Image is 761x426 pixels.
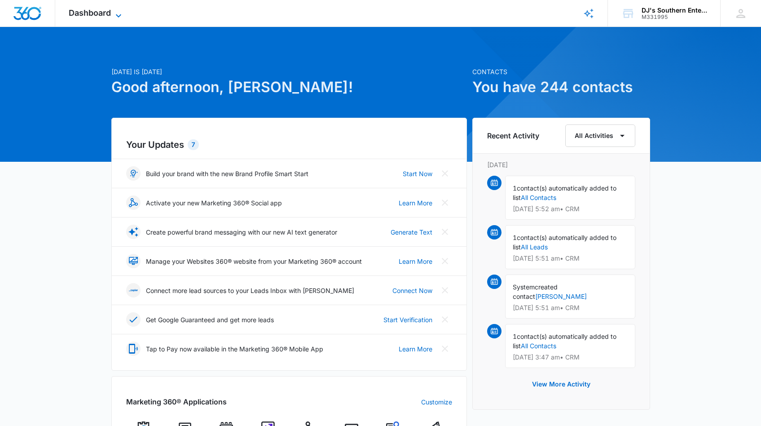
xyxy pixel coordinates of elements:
[513,283,558,300] span: created contact
[146,198,282,208] p: Activate your new Marketing 360® Social app
[399,198,432,208] a: Learn More
[521,194,556,201] a: All Contacts
[146,344,323,354] p: Tap to Pay now available in the Marketing 360® Mobile App
[188,139,199,150] div: 7
[472,76,650,98] h1: You have 244 contacts
[438,166,452,181] button: Close
[487,130,539,141] h6: Recent Activity
[392,286,432,295] a: Connect Now
[146,315,274,324] p: Get Google Guaranteed and get more leads
[146,227,337,237] p: Create powerful brand messaging with our new AI text generator
[523,373,599,395] button: View More Activity
[521,342,556,350] a: All Contacts
[146,286,354,295] p: Connect more lead sources to your Leads Inbox with [PERSON_NAME]
[146,169,308,178] p: Build your brand with the new Brand Profile Smart Start
[111,67,467,76] p: [DATE] is [DATE]
[146,257,362,266] p: Manage your Websites 360® website from your Marketing 360® account
[513,354,628,360] p: [DATE] 3:47 am • CRM
[438,283,452,297] button: Close
[513,184,517,192] span: 1
[535,293,587,300] a: [PERSON_NAME]
[565,124,635,147] button: All Activities
[642,7,707,14] div: account name
[513,283,535,291] span: System
[513,333,616,350] span: contact(s) automatically added to list
[391,227,432,237] a: Generate Text
[513,305,628,311] p: [DATE] 5:51 am • CRM
[513,184,616,201] span: contact(s) automatically added to list
[399,257,432,266] a: Learn More
[421,397,452,407] a: Customize
[438,342,452,356] button: Close
[513,333,517,340] span: 1
[487,160,635,169] p: [DATE]
[126,396,227,407] h2: Marketing 360® Applications
[521,243,548,251] a: All Leads
[438,195,452,210] button: Close
[513,234,517,241] span: 1
[513,234,616,251] span: contact(s) automatically added to list
[472,67,650,76] p: Contacts
[438,254,452,268] button: Close
[403,169,432,178] a: Start Now
[383,315,432,324] a: Start Verification
[438,312,452,327] button: Close
[438,225,452,239] button: Close
[111,76,467,98] h1: Good afternoon, [PERSON_NAME]!
[642,14,707,20] div: account id
[513,255,628,262] p: [DATE] 5:51 am • CRM
[513,206,628,212] p: [DATE] 5:52 am • CRM
[69,8,111,18] span: Dashboard
[126,138,452,151] h2: Your Updates
[399,344,432,354] a: Learn More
